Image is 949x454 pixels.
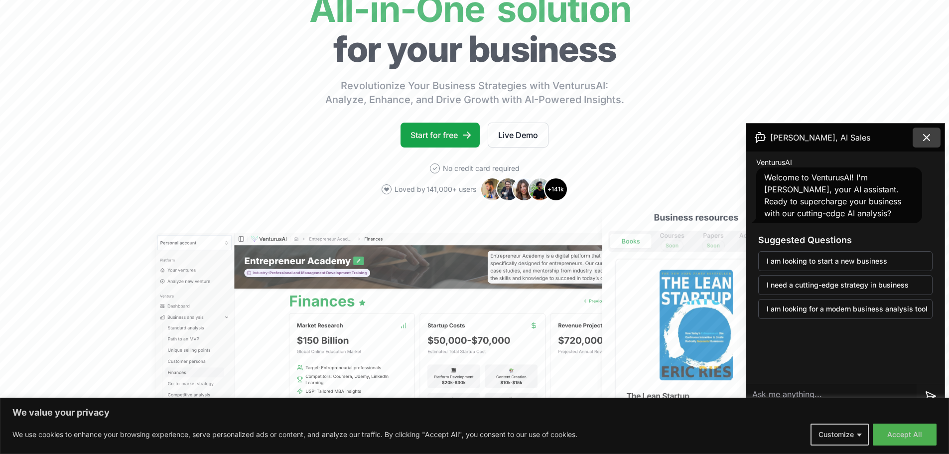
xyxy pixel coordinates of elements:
[770,132,870,144] span: [PERSON_NAME], AI Sales
[758,275,933,295] button: I need a cutting-edge strategy in business
[496,177,520,201] img: Avatar 2
[401,123,480,148] a: Start for free
[758,233,933,247] h3: Suggested Questions
[756,157,792,167] span: VenturusAI
[764,172,901,218] span: Welcome to VenturusAI! I'm [PERSON_NAME], your AI assistant. Ready to supercharge your business w...
[528,177,552,201] img: Avatar 4
[12,407,937,419] p: We value your privacy
[480,177,504,201] img: Avatar 1
[758,299,933,319] button: I am looking for a modern business analysis tool
[12,429,577,441] p: We use cookies to enhance your browsing experience, serve personalized ads or content, and analyz...
[512,177,536,201] img: Avatar 3
[758,251,933,271] button: I am looking to start a new business
[488,123,548,148] a: Live Demo
[811,424,869,446] button: Customize
[873,424,937,446] button: Accept All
